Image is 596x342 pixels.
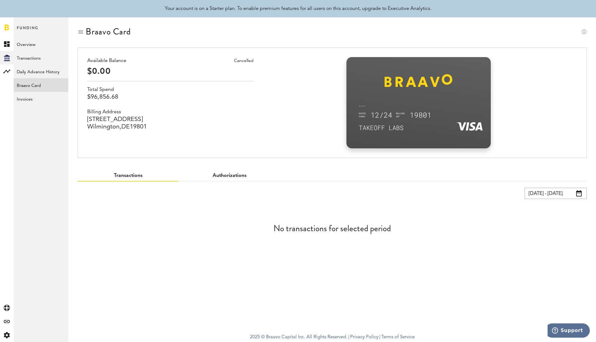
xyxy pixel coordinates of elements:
div: Good Thru [359,112,366,118]
span: DE [121,124,130,130]
a: Authorizations [213,173,246,178]
div: Braavo Card [86,27,131,37]
div: $0.00 [87,66,254,76]
span: 2025 © Braavo Capital Inc. All Rights Reserved. [250,333,347,342]
a: Overview [14,37,68,51]
div: ••• [359,104,478,108]
div: Total Spend [87,86,254,93]
div: $96,856.68 [87,93,254,101]
div: No transactions for selected period [78,205,587,252]
a: Invoices [14,92,68,106]
div: Cancelled [234,57,254,65]
a: Daily Advance History [14,65,68,78]
div: 12/24 [371,110,392,120]
iframe: Opens a widget where you can find more information [548,323,590,339]
div: Available Balance [87,57,254,65]
a: Braavo Card [14,78,68,92]
div: [STREET_ADDRESS] Wilmington, 19801 [87,116,254,131]
div: Your account is on a Starter plan. To enable premium features for all users on this account, upgr... [165,5,431,12]
span: Funding [17,24,38,37]
div: Takeoff Labs [359,124,478,132]
a: Transactions [14,51,68,65]
a: Privacy Policy [350,335,378,340]
div: Billing Zip [396,112,405,118]
div: 19801 [410,110,431,120]
a: Transactions [114,173,142,178]
a: Terms of Service [381,335,415,340]
div: Billing Address [87,108,254,116]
